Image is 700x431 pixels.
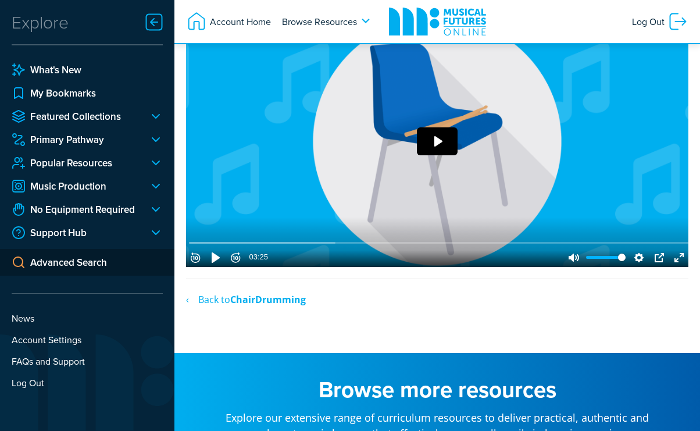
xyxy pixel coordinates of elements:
a: FAQs and Support [12,354,163,368]
a: Browse Resources [276,5,380,38]
h2: Browse more resources [210,376,664,403]
a: News [12,311,163,325]
a: Support Hub [12,226,140,240]
a: Log Out [12,376,163,390]
a: Featured Collections [12,109,140,123]
a: My Bookmarks [12,86,163,100]
span: Account Home [207,11,271,32]
span: Browse Resources [282,11,357,32]
a: No Equipment Required [12,202,140,216]
span: Log Out [632,11,667,32]
a: ‹‎‎‎‎‎‏‏‎ ‎‏‏‎ ‎‏‏‎ ‎ Back toChairDrumming [186,293,306,307]
a: Account Settings [12,333,163,347]
a: Log Out [626,5,694,38]
a: Popular Resources [12,156,140,170]
a: Music Production [12,179,140,193]
a: What's New [12,63,163,77]
a: Primary Pathway [12,133,140,147]
div: Explore [12,10,69,34]
strong: ChairDrumming [230,293,306,306]
a: Account Home [180,5,277,38]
